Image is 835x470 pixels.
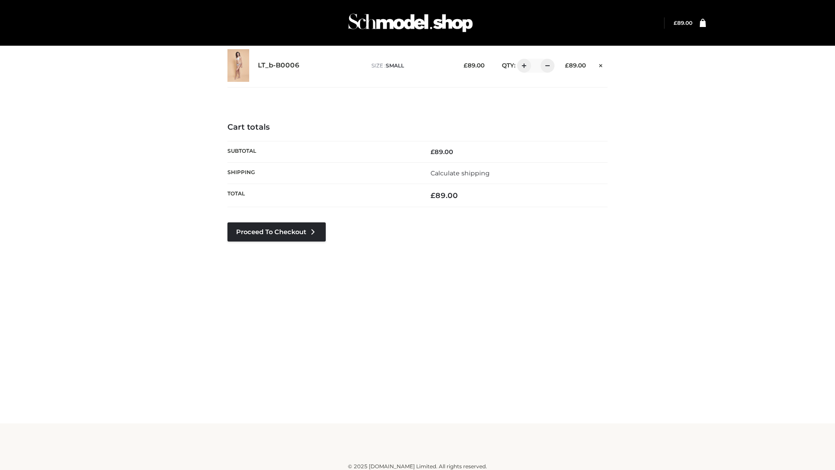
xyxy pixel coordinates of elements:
th: Subtotal [227,141,417,162]
th: Shipping [227,162,417,184]
a: Calculate shipping [431,169,490,177]
a: LT_b-B0006 [258,61,300,70]
a: £89.00 [674,20,692,26]
span: £ [674,20,677,26]
th: Total [227,184,417,207]
span: £ [565,62,569,69]
span: £ [431,148,434,156]
bdi: 89.00 [431,148,453,156]
bdi: 89.00 [565,62,586,69]
span: SMALL [386,62,404,69]
bdi: 89.00 [431,191,458,200]
bdi: 89.00 [674,20,692,26]
bdi: 89.00 [464,62,484,69]
a: Proceed to Checkout [227,222,326,242]
p: size : [371,62,450,70]
div: QTY: [493,59,551,73]
img: Schmodel Admin 964 [345,6,476,40]
a: Remove this item [595,59,608,70]
span: £ [431,191,435,200]
h4: Cart totals [227,123,608,132]
span: £ [464,62,468,69]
